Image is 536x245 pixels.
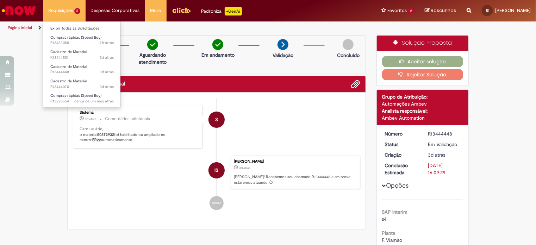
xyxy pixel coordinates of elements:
[212,39,223,50] img: check-circle-green.png
[97,132,114,137] b: 50372932
[43,48,121,61] a: Aberto R13444501 : Cadastro de Material
[50,84,114,90] span: R13444070
[8,25,32,31] a: Página inicial
[380,130,423,137] dt: Número
[85,117,96,121] time: 25/08/2025 14:09:59
[382,209,408,215] b: SAP Interim
[147,39,158,50] img: check-circle-green.png
[74,99,114,104] span: cerca de um mês atrás
[43,25,121,32] a: Exibir Todas as Solicitações
[428,151,461,158] div: 25/08/2025 14:09:20
[136,51,170,65] p: Aguardando atendimento
[73,156,360,189] li: Israel Santos Severo
[380,141,423,148] dt: Status
[48,7,73,14] span: Requisições
[380,151,423,158] dt: Criação
[377,36,469,51] div: Solução Proposta
[382,93,463,100] div: Grupo de Atribuição:
[214,162,218,179] span: IS
[273,52,293,59] p: Validação
[382,230,395,236] b: Planta
[50,78,87,84] span: Cadastro de Material
[91,7,140,14] span: Despesas Corporativas
[431,7,456,14] span: Rascunhos
[80,111,197,115] div: Sistema
[5,21,352,34] ul: Trilhas de página
[80,126,197,143] p: Caro usuário, o material foi habilitado ou ampliado no centro: automaticamente
[382,237,403,243] span: F. Viamão
[92,137,101,143] b: BR22
[50,93,101,98] span: Compras rápidas (Speed Buy)
[100,55,114,60] time: 25/08/2025 14:17:22
[98,40,114,45] span: 17h atrás
[234,174,356,185] p: [PERSON_NAME]! Recebemos seu chamado R13444448 e em breve estaremos atuando.
[486,8,489,13] span: IS
[387,7,407,14] span: Favoritos
[382,56,463,67] button: Aceitar solução
[428,141,461,148] div: Em Validação
[100,84,114,89] span: 3d atrás
[50,55,114,61] span: R13444501
[215,111,218,128] span: S
[105,116,150,122] small: Comentários adicionais
[382,69,463,80] button: Rejeitar Solução
[1,4,37,18] img: ServiceNow
[408,8,414,14] span: 2
[428,130,461,137] div: R13444448
[43,21,121,107] ul: Requisições
[100,55,114,60] span: 3d atrás
[382,216,387,222] span: s4
[225,7,242,15] p: +GenAi
[50,64,87,69] span: Cadastro de Material
[100,69,114,75] span: 3d atrás
[43,92,121,105] a: Aberto R13298554 : Compras rápidas (Speed Buy)
[382,114,463,121] div: Ambev Automation
[201,51,235,58] p: Em andamento
[50,69,114,75] span: R13444448
[380,162,423,176] dt: Conclusão Estimada
[337,52,360,59] p: Concluído
[382,107,463,114] div: Analista responsável:
[43,34,121,47] a: Aberto R13453058 : Compras rápidas (Speed Buy)
[50,49,87,55] span: Cadastro de Material
[428,152,445,158] time: 25/08/2025 14:09:20
[208,112,225,128] div: System
[43,77,121,90] a: Aberto R13444070 : Cadastro de Material
[50,40,114,46] span: R13453058
[50,99,114,104] span: R13298554
[239,166,250,170] span: 3d atrás
[239,166,250,170] time: 25/08/2025 14:09:20
[382,100,463,107] div: Automações Ambev
[150,7,161,14] span: More
[50,35,101,40] span: Compras rápidas (Speed Buy)
[43,63,121,76] a: Aberto R13444448 : Cadastro de Material
[425,7,456,14] a: Rascunhos
[428,152,445,158] span: 3d atrás
[234,159,356,164] div: [PERSON_NAME]
[351,80,360,89] button: Adicionar anexos
[278,39,288,50] img: arrow-next.png
[495,7,531,13] span: [PERSON_NAME]
[73,98,360,218] ul: Histórico de tíquete
[201,7,242,15] div: Padroniza
[343,39,354,50] img: img-circle-grey.png
[98,40,114,45] time: 27/08/2025 15:14:01
[208,162,225,178] div: Israel Santos Severo
[172,5,191,15] img: click_logo_yellow_360x200.png
[428,162,461,176] div: [DATE] 16:09:29
[74,8,80,14] span: 5
[85,117,96,121] span: 3d atrás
